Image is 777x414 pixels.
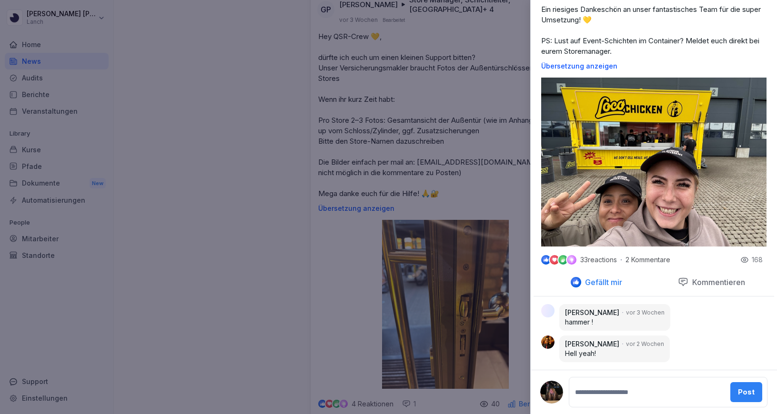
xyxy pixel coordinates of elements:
p: vor 3 Wochen [626,308,665,317]
div: Post [738,387,755,397]
button: Post [730,382,762,402]
p: Hell yeah! [565,349,664,358]
p: 2 Kommentare [626,256,678,264]
p: Übersetzung anzeigen [541,62,767,70]
img: l5aexj2uen8fva72jjw1hczl.png [541,304,555,317]
p: 168 [752,255,763,265]
img: nyq7rlq029aljo85wrfbj6qn.png [541,335,555,349]
p: Kommentieren [688,277,745,287]
p: hammer ! [565,317,665,327]
p: Gefällt mir [581,277,622,287]
img: gq6jiwkat9wmwctfmwqffveh.png [540,381,563,404]
img: jze8ms33vm4ozdsxczzzo9xz.png [541,78,767,246]
p: [PERSON_NAME] [565,339,619,349]
p: vor 2 Wochen [626,340,664,348]
p: 33 reactions [580,256,617,264]
p: [PERSON_NAME] [565,308,619,317]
